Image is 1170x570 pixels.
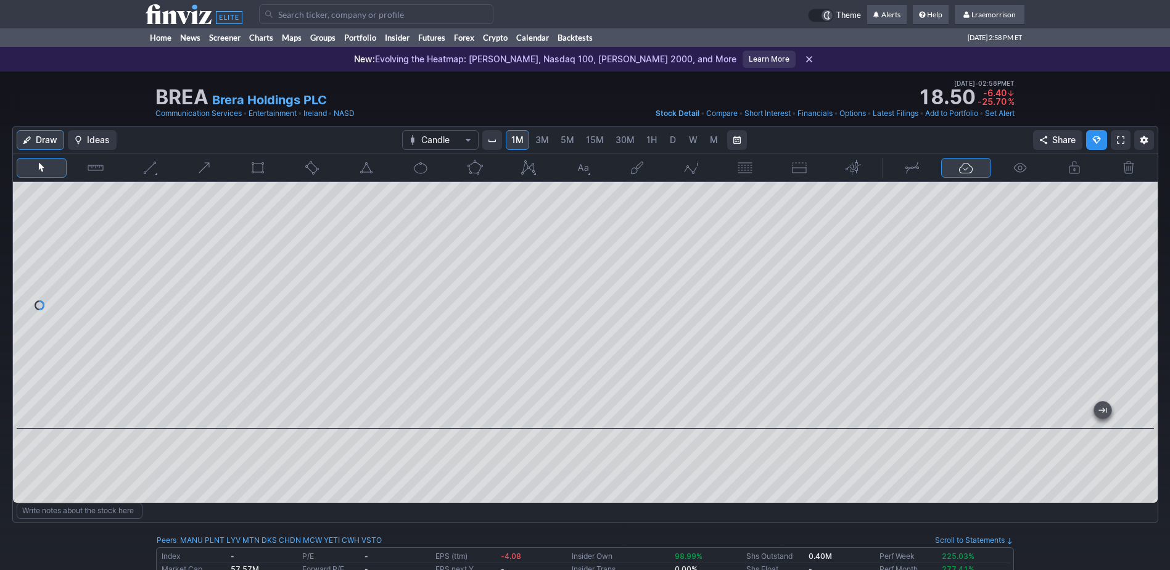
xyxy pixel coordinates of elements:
a: PLNT [205,534,225,547]
span: • [739,107,743,120]
button: Jump to the most recent bar [1094,402,1111,419]
a: Latest Filings [873,107,918,120]
span: • [298,107,302,120]
span: W [689,134,698,145]
a: Help [913,5,949,25]
a: Options [839,107,866,120]
a: Add to Portfolio [925,107,978,120]
span: • [701,107,705,120]
a: Fullscreen [1111,130,1131,150]
a: CWH [342,534,360,547]
button: Remove all autosaved drawings [1103,158,1154,178]
a: NASD [334,107,355,120]
a: Stock Detail [656,107,699,120]
a: 30M [610,130,640,150]
span: • [834,107,838,120]
a: Home [146,28,176,47]
button: XABCD [503,158,554,178]
span: Stock Detail [656,109,699,118]
button: Chart Settings [1134,130,1154,150]
b: - [231,551,234,561]
button: Position [774,158,825,178]
span: Candle [421,134,459,146]
a: Calendar [512,28,553,47]
a: Alerts [867,5,907,25]
span: 15M [586,134,604,145]
button: Hide drawings [995,158,1045,178]
button: Measure [70,158,121,178]
span: % [1008,96,1015,107]
span: 98.99% [675,551,702,561]
button: Polygon [450,158,500,178]
a: Theme [808,9,861,22]
a: M [704,130,723,150]
span: • [328,107,332,120]
span: [DATE] 2:58 PM ET [968,28,1022,47]
a: MCW [303,534,322,547]
a: D [663,130,683,150]
span: 5M [561,134,574,145]
span: -25.70 [978,96,1007,107]
a: 1H [641,130,662,150]
span: • [920,107,924,120]
a: 5M [555,130,580,150]
a: Short Interest [744,107,791,120]
a: YETI [324,534,340,547]
td: Index [159,550,228,563]
span: -4.08 [501,551,521,561]
td: P/E [300,550,362,563]
a: Forex [450,28,479,47]
a: Scroll to Statements [935,535,1013,545]
a: MTN [242,534,260,547]
a: Entertainment [249,107,297,120]
h1: BREA [155,88,208,107]
a: Insider [381,28,414,47]
a: Maps [278,28,306,47]
span: M [710,134,718,145]
a: Portfolio [340,28,381,47]
button: Fibonacci retracements [720,158,770,178]
a: Peers [157,535,176,545]
a: Learn More [743,51,796,68]
button: Ideas [68,130,117,150]
span: Latest Filings [873,109,918,118]
span: • [979,107,984,120]
button: Anchored VWAP [828,158,879,178]
span: Draw [36,134,57,146]
a: News [176,28,205,47]
a: Futures [414,28,450,47]
a: Screener [205,28,245,47]
button: Draw [17,130,64,150]
a: 1M [506,130,529,150]
span: Ideas [87,134,110,146]
span: • [792,107,796,120]
a: Compare [706,107,738,120]
span: 3M [535,134,549,145]
span: [DATE] 02:58PM ET [954,78,1015,89]
b: 0.40M [809,551,832,561]
td: Insider Own [569,550,672,563]
button: Rectangle [233,158,284,178]
button: Elliott waves [666,158,717,178]
a: Communication Services [155,107,242,120]
a: Charts [245,28,278,47]
strong: 18.50 [918,88,975,107]
a: LYV [226,534,241,547]
span: Lraemorrison [971,10,1016,19]
a: DKS [262,534,277,547]
button: Share [1033,130,1082,150]
span: -6.40 [983,88,1007,98]
a: MANU [180,534,203,547]
input: Search [259,4,493,24]
span: • [867,107,871,120]
button: Range [727,130,747,150]
a: CHDN [279,534,301,547]
p: Evolving the Heatmap: [PERSON_NAME], Nasdaq 100, [PERSON_NAME] 2000, and More [354,53,736,65]
span: Theme [836,9,861,22]
a: W [683,130,703,150]
a: Crypto [479,28,512,47]
a: 15M [580,130,609,150]
span: • [243,107,247,120]
button: Interval [482,130,502,150]
a: Backtests [553,28,597,47]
